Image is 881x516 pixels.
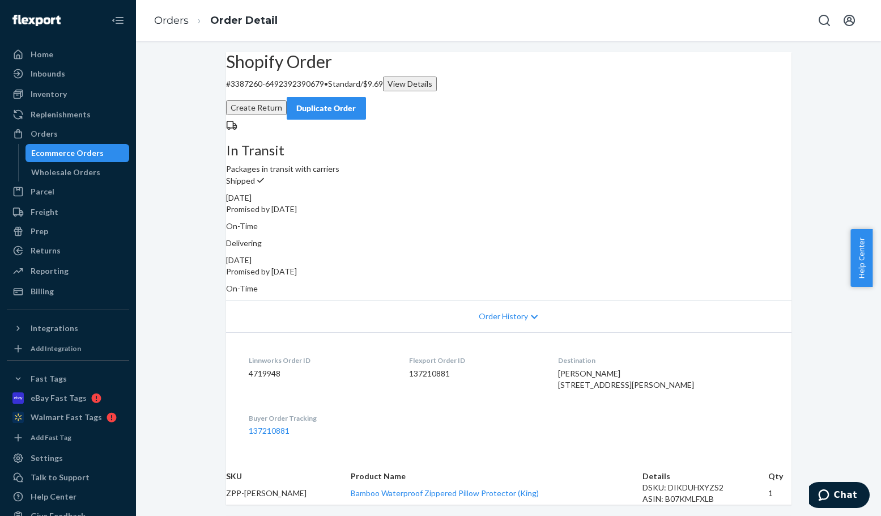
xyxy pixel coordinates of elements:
div: Integrations [31,323,78,334]
th: Product Name [351,471,642,482]
ol: breadcrumbs [145,4,287,37]
a: eBay Fast Tags [7,389,129,407]
button: Talk to Support [7,468,129,487]
dt: Flexport Order ID [409,356,540,365]
div: View Details [388,78,432,90]
a: Replenishments [7,105,129,124]
span: [PERSON_NAME] [STREET_ADDRESS][PERSON_NAME] [558,369,694,390]
div: [DATE] [226,255,791,266]
p: Promised by [DATE] [226,266,791,277]
div: Reporting [31,265,69,277]
div: Orders [31,128,58,139]
a: Parcel [7,183,129,201]
a: Add Fast Tag [7,431,129,445]
div: Talk to Support [31,472,90,483]
a: Order Detail [210,14,278,27]
button: Help Center [850,229,873,287]
p: Promised by [DATE] [226,204,791,215]
th: Qty [768,471,791,482]
button: Open Search Box [813,9,836,32]
div: ASIN: B07KMLFXLB [642,493,768,505]
div: Returns [31,245,61,256]
img: Flexport logo [12,15,61,26]
div: Wholesale Orders [31,167,100,178]
div: eBay Fast Tags [31,392,87,404]
div: Ecommerce Orders [31,147,104,159]
span: • [324,79,328,88]
div: Inventory [31,88,67,100]
p: On-Time [226,221,791,232]
a: Inventory [7,85,129,103]
a: Help Center [7,488,129,506]
span: Standard [328,79,360,88]
a: Orders [7,125,129,143]
button: Fast Tags [7,370,129,388]
button: Integrations [7,319,129,337]
button: Create Return [226,100,287,115]
div: Walmart Fast Tags [31,412,102,423]
div: Duplicate Order [296,103,356,114]
button: Close Navigation [107,9,129,32]
dt: Destination [558,356,769,365]
div: Billing [31,286,54,297]
iframe: Opens a widget where you can chat to one of our agents [809,482,870,510]
a: Orders [154,14,189,27]
h3: In Transit [226,143,791,158]
a: Billing [7,282,129,301]
p: Shipped [226,175,791,187]
a: Reporting [7,262,129,280]
a: Freight [7,203,129,221]
dt: Buyer Order Tracking [249,413,391,423]
div: Add Fast Tag [31,433,71,442]
div: Inbounds [31,68,65,79]
div: Replenishments [31,109,91,120]
h2: Shopify Order [226,52,791,71]
p: # 3387260-6492392390679 / $9.69 [226,77,791,91]
div: Settings [31,452,63,464]
dt: Linnworks Order ID [249,356,391,365]
a: Bamboo Waterproof Zippered Pillow Protector (King) [351,488,539,498]
th: Details [642,471,768,482]
p: On-Time [226,283,791,294]
a: Ecommerce Orders [25,144,130,162]
dd: 137210881 [409,368,540,379]
a: Inbounds [7,65,129,83]
div: Parcel [31,186,54,197]
a: Returns [7,242,129,260]
td: ZPP-[PERSON_NAME] [226,482,351,505]
div: Packages in transit with carriers [226,143,791,175]
div: Freight [31,206,58,218]
div: Help Center [31,491,76,502]
a: Home [7,45,129,64]
a: Settings [7,449,129,467]
th: SKU [226,471,351,482]
div: Home [31,49,53,60]
button: View Details [383,77,437,91]
p: Delivering [226,238,791,249]
div: DSKU: DIKDUHXYZS2 [642,482,768,493]
div: Fast Tags [31,373,67,384]
button: Duplicate Order [287,97,366,120]
div: [DATE] [226,192,791,204]
div: Prep [31,226,48,237]
dd: 4719948 [249,368,391,379]
a: 137210881 [249,426,290,435]
a: Add Integration [7,342,129,356]
a: Prep [7,222,129,240]
a: Walmart Fast Tags [7,408,129,426]
button: Open account menu [838,9,861,32]
span: Order History [479,311,528,322]
td: 1 [768,482,791,505]
a: Wholesale Orders [25,163,130,181]
div: Add Integration [31,344,81,353]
